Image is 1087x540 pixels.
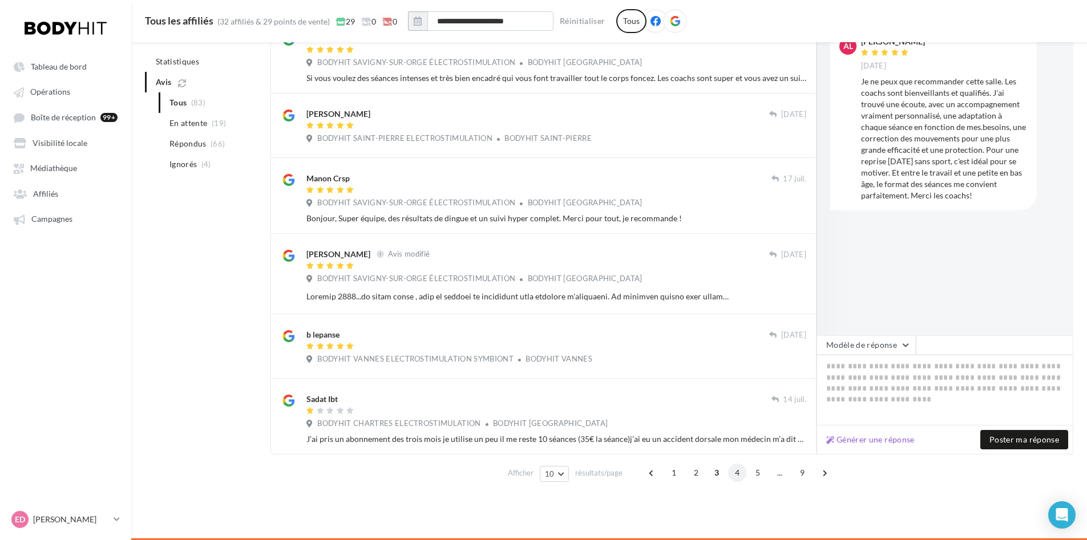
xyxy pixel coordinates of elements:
[7,107,124,128] a: Boîte de réception 99+
[306,213,806,224] div: Bonjour, Super équipe, des résultats de dingue et un suivi hyper complet. Merci pour tout, je rec...
[306,393,338,405] div: Sadat Ibt
[793,464,811,482] span: 9
[317,198,515,208] span: BODYHIT SAVIGNY-SUR-ORGE ÉLECTROSTIMULATION
[861,38,925,46] div: [PERSON_NAME]
[555,14,610,28] button: Réinitialiser
[771,464,789,482] span: ...
[317,133,492,144] span: BODYHIT SAINT-PIERRE ELECTROSTIMULATION
[31,214,72,224] span: Campagnes
[100,113,118,122] div: 99+
[528,198,642,207] span: BODYHIT SAVIGNY-SUR-ORGE
[33,138,87,148] span: Visibilité locale
[306,249,370,260] div: [PERSON_NAME]
[817,335,916,355] button: Modèle de réponse
[306,291,732,302] div: Loremip 2888...do sitam conse , adip el seddoei te incididunt utla etdolore m'aliquaeni. Ad minim...
[7,132,124,153] a: Visibilité locale
[843,40,853,52] span: AL
[781,250,806,260] span: [DATE]
[31,62,87,71] span: Tableau de bord
[7,208,124,229] a: Campagnes
[687,464,705,482] span: 2
[526,354,592,363] span: BODYHIT VANNES
[317,274,515,284] span: BODYHIT SAVIGNY-SUR-ORGE ÉLECTROSTIMULATION
[575,468,623,478] span: résultats/page
[783,174,806,184] span: 17 juil.
[145,15,213,26] div: Tous les affiliés
[336,16,355,27] span: 29
[156,56,199,66] span: Statistiques
[7,157,124,178] a: Médiathèque
[540,466,569,482] button: 10
[33,514,109,525] p: [PERSON_NAME]
[708,464,726,482] span: 3
[388,249,430,258] span: Avis modifié
[781,330,806,340] span: [DATE]
[169,117,208,129] span: En attente
[980,430,1068,449] button: Poster ma réponse
[169,159,197,170] span: Ignorés
[9,509,122,530] a: ED [PERSON_NAME]
[7,81,124,101] a: Opérations
[217,16,330,27] div: (32 affiliés & 29 points de vente)
[783,395,806,405] span: 14 juil.
[201,160,211,169] span: (4)
[382,16,397,27] span: 0
[822,433,919,446] button: Générer une réponse
[665,464,683,482] span: 1
[30,87,70,97] span: Opérations
[728,464,746,482] span: 4
[7,56,124,76] a: Tableau de bord
[306,433,806,445] div: J’ai pris un abonnement des trois mois je utilise un peu il me reste 10 séances (35€ la séance)j’...
[306,173,350,184] div: Manon Crsp
[306,329,340,340] div: b lepanse
[1048,501,1076,529] div: Open Intercom Messenger
[493,419,608,428] span: BODYHIT CHARTRES
[211,139,225,148] span: (66)
[30,164,77,173] span: Médiathèque
[528,58,642,67] span: BODYHIT SAVIGNY-SUR-ORGE
[306,72,806,84] div: Si vous voulez des séances intenses et très bien encadré qui vous font travailler tout le corps f...
[306,108,370,120] div: [PERSON_NAME]
[31,112,96,122] span: Boîte de réception
[33,189,58,198] span: Affiliés
[317,419,480,429] span: BODYHIT CHARTRES ELECTROSTIMULATION
[169,138,207,149] span: Répondus
[7,183,124,204] a: Affiliés
[504,133,592,143] span: BODYHIT SAINT-PIERRE
[749,464,767,482] span: 5
[528,274,642,283] span: BODYHIT SAVIGNY-SUR-ORGE
[616,9,646,33] div: Tous
[15,514,25,525] span: ED
[212,119,226,128] span: (19)
[317,354,514,364] span: BODYHIT VANNES ELECTROSTIMULATION SYMBIONT
[545,469,555,478] span: 10
[361,16,376,27] span: 0
[861,61,886,71] span: [DATE]
[861,76,1028,201] div: Je ne peux que recommander cette salle. Les coachs sont bienveillants et qualifiés. J'ai trouvé u...
[508,468,534,478] span: Afficher
[781,109,806,120] span: [DATE]
[317,58,515,68] span: BODYHIT SAVIGNY-SUR-ORGE ÉLECTROSTIMULATION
